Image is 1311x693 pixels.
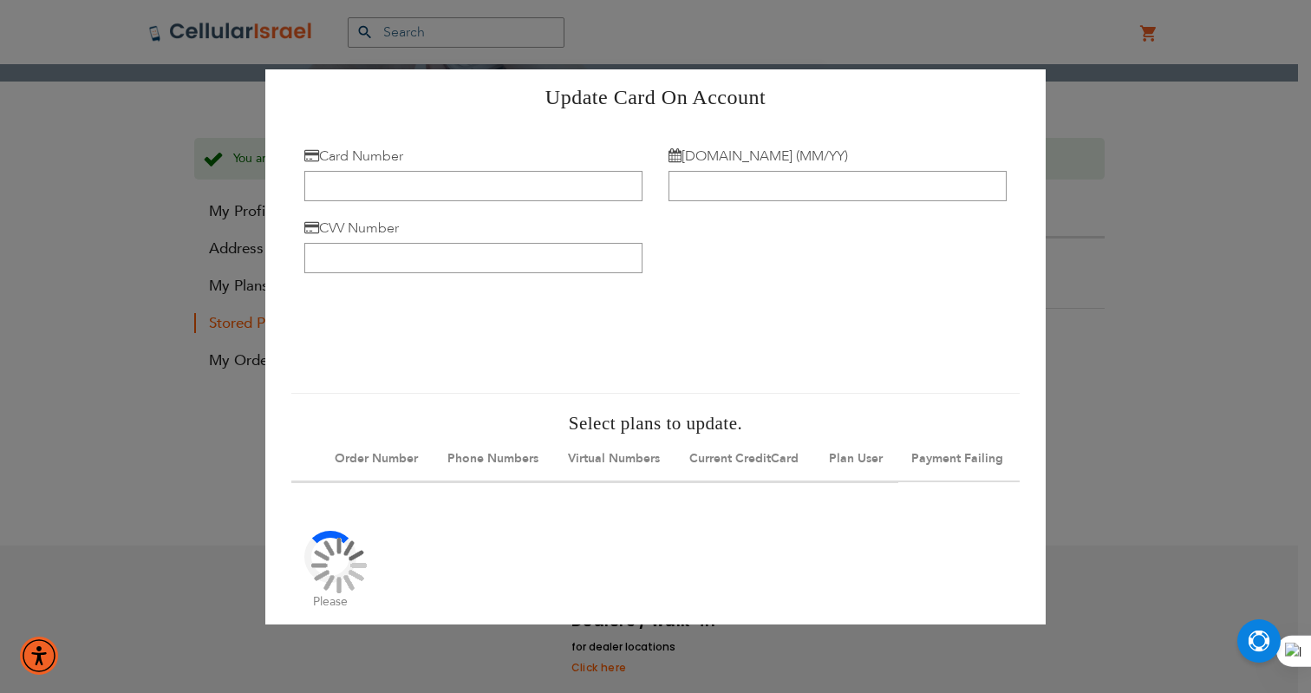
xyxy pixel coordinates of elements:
label: [DOMAIN_NAME] (MM/YY) [669,147,848,166]
th: Order Number [322,437,434,481]
th: Payment Failing [898,437,1020,481]
th: Virtual Numbers [555,437,676,481]
th: Current CreditCard [676,437,816,481]
th: Phone Numbers [434,437,555,481]
div: Accessibility Menu [20,637,58,675]
p: Please wait... [308,592,348,629]
label: CVV Number [304,219,399,238]
iframe: reCAPTCHA [304,295,568,363]
th: Plan User [816,437,898,481]
label: Card Number [304,147,403,166]
img: Loading... [310,537,368,595]
h4: Select plans to update. [291,411,1020,437]
h2: Update Card On Account [278,82,1033,112]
